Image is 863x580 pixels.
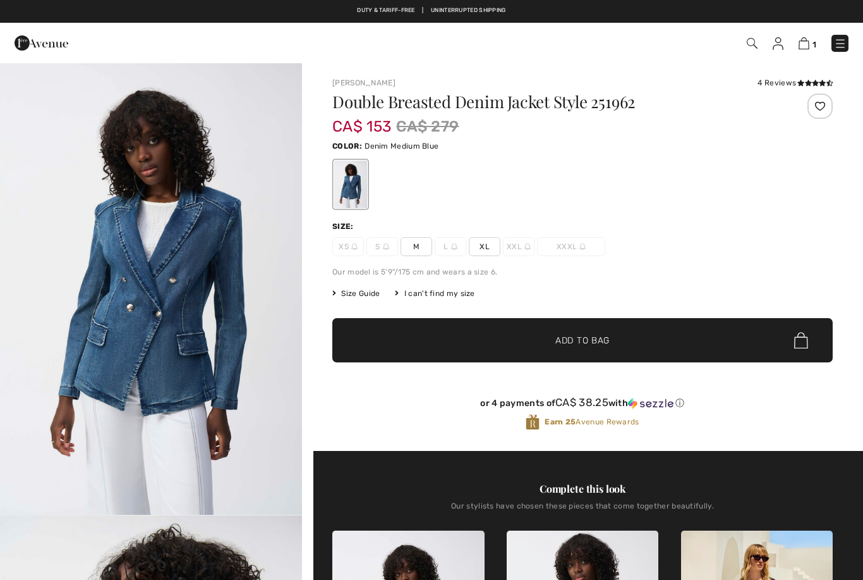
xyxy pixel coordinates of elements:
div: Size: [332,221,356,232]
button: Add to Bag [332,318,833,362]
div: I can't find my size [395,288,474,299]
span: CA$ 279 [396,115,459,138]
div: 4 Reviews [757,77,833,89]
span: Add to Bag [555,334,610,347]
span: Size Guide [332,288,380,299]
img: ring-m.svg [524,244,531,250]
img: Shopping Bag [799,37,809,49]
div: Complete this look [332,481,833,497]
span: XS [332,237,364,256]
span: XXL [503,237,534,256]
span: M [401,237,432,256]
img: My Info [773,37,783,50]
img: Sezzle [628,398,673,409]
span: L [435,237,466,256]
img: 1ère Avenue [15,30,68,56]
div: or 4 payments of with [332,397,833,409]
span: CA$ 38.25 [555,396,608,409]
a: [PERSON_NAME] [332,78,395,87]
img: ring-m.svg [579,244,586,250]
img: Menu [834,37,847,50]
span: XL [469,237,500,256]
span: XXXL [537,237,605,256]
img: ring-m.svg [451,244,457,250]
div: Our stylists have chosen these pieces that come together beautifully. [332,502,833,521]
a: 1 [799,35,816,51]
a: 1ère Avenue [15,36,68,48]
span: S [366,237,398,256]
span: Avenue Rewards [545,416,639,428]
img: Search [747,38,757,49]
span: CA$ 153 [332,105,391,135]
img: Avenue Rewards [526,414,540,431]
img: Bag.svg [794,332,808,349]
div: Our model is 5'9"/175 cm and wears a size 6. [332,266,833,278]
span: Denim Medium Blue [365,142,438,151]
span: Color: [332,142,362,151]
span: 1 [812,40,816,49]
div: Denim Medium Blue [334,161,367,208]
strong: Earn 25 [545,417,576,426]
h1: Double Breasted Denim Jacket Style 251962 [332,94,749,110]
img: ring-m.svg [351,244,358,250]
img: ring-m.svg [383,244,389,250]
div: or 4 payments ofCA$ 38.25withSezzle Click to learn more about Sezzle [332,397,833,414]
